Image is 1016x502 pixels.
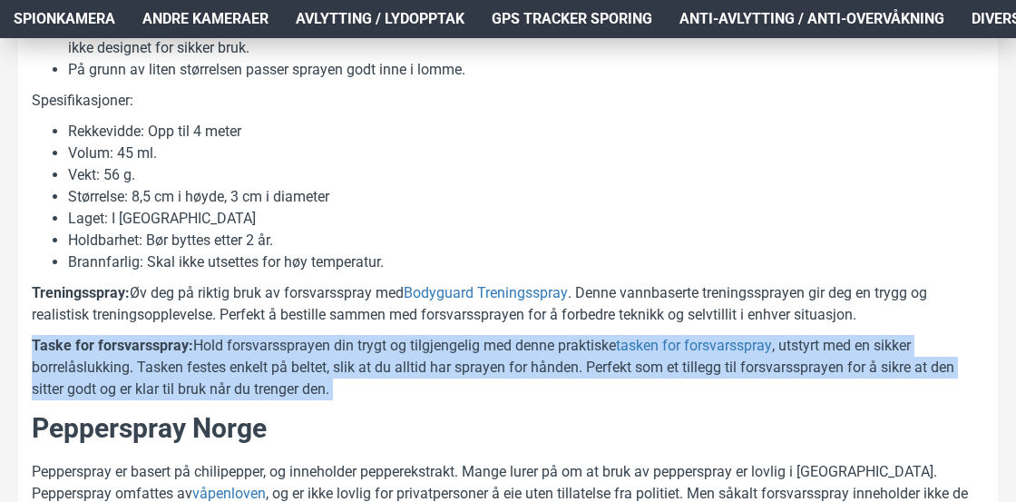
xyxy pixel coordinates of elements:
span: Anti-avlytting / Anti-overvåkning [679,8,944,30]
li: Størrelse: 8,5 cm i høyde, 3 cm i diameter [68,186,984,208]
li: Vekt: 56 g. [68,164,984,186]
span: Spionkamera [14,8,115,30]
li: Holdbarhet: Bør byttes etter 2 år. [68,230,984,251]
a: Bodyguard Treningsspray [404,282,568,304]
li: Rekkevidde: Opp til 4 meter [68,121,984,143]
p: Hold forsvarssprayen din trygt og tilgjengelig med denne praktiske , utstyrt med en sikker borrel... [32,335,984,400]
p: Spesifikasjoner: [32,90,984,112]
p: Øv deg på riktig bruk av forsvarsspray med . Denne vannbaserte treningssprayen gir deg en trygg o... [32,282,984,326]
b: Treningsspray: [32,284,130,301]
h2: Pepperspray Norge [32,409,984,448]
a: tasken for forsvarsspray [616,335,772,357]
span: Avlytting / Lydopptak [296,8,464,30]
li: Brannfarlig: Skal ikke utsettes for høy temperatur. [68,251,984,273]
li: Volum: 45 ml. [68,143,984,164]
span: GPS Tracker Sporing [492,8,652,30]
li: På grunn av liten størrelsen passer sprayen godt inne i lomme. [68,59,984,81]
span: Andre kameraer [142,8,269,30]
b: Taske for forsvarsspray: [32,337,193,354]
li: Laget: I [GEOGRAPHIC_DATA] [68,208,984,230]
